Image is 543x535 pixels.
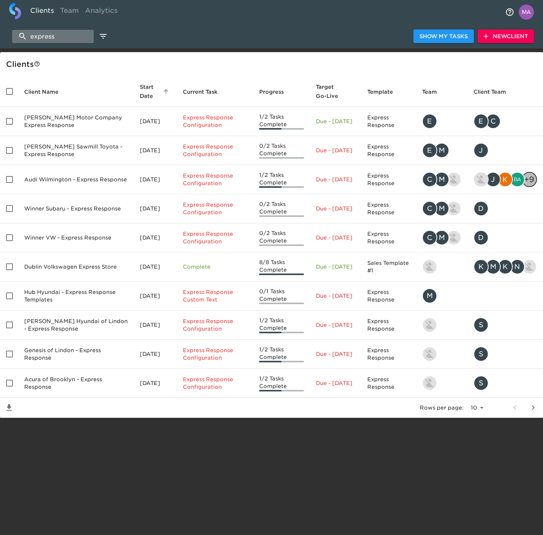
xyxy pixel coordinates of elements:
[183,172,247,187] p: Express Response Configuration
[422,230,461,245] div: clayton.mandel@roadster.com, madison.pollet@roadster.com, lowell@roadster.com
[434,143,449,158] div: M
[316,82,345,101] span: Calculated based on the start date and the duration of all Tasks contained in this Hub.
[259,87,294,96] span: Progress
[413,29,474,43] button: Show My Tasks
[473,259,489,274] div: K
[522,172,537,187] div: + 9
[97,30,110,43] button: edit
[134,281,176,311] td: [DATE]
[422,172,461,187] div: clayton.mandel@roadster.com, madison.pollet@roadster.com, lowell@roadster.com
[523,260,536,274] img: nolan.williams@roadster.com
[434,201,449,216] div: M
[473,317,489,332] div: S
[134,311,176,340] td: [DATE]
[134,223,176,252] td: [DATE]
[18,369,134,398] td: Acura of Brooklyn - Express Response
[140,82,170,101] span: Start Date
[422,288,461,303] div: michael.beck@roadster.com
[253,369,310,398] td: 1/2 Tasks Complete
[253,252,310,281] td: 8/8 Tasks Complete
[316,234,355,241] p: Due - [DATE]
[18,252,134,281] td: Dublin Volkswagen Express Store
[316,82,355,101] span: Target Go-Live
[361,311,416,340] td: Express Response
[18,340,134,369] td: Genesis of Lindon - Express Response
[361,165,416,194] td: Express Response
[422,114,461,129] div: eric.petor@roadster.com
[134,340,176,369] td: [DATE]
[361,107,416,136] td: Express Response
[511,173,524,186] img: bailey.rubin@cdk.com
[253,136,310,165] td: 0/2 Tasks Complete
[361,369,416,398] td: Express Response
[9,3,21,19] img: logo
[423,376,436,390] img: kevin.lo@roadster.com
[183,317,247,332] p: Express Response Configuration
[183,263,247,271] p: Complete
[183,376,247,391] p: Express Response Configuration
[484,32,528,41] span: New Client
[473,114,489,129] div: E
[473,376,489,391] div: S
[183,201,247,216] p: Express Response Configuration
[34,61,40,67] svg: This is a list of all of your clients and clients shared with you
[316,292,355,300] p: Due - [DATE]
[316,205,355,212] p: Due - [DATE]
[253,165,310,194] td: 1/2 Tasks Complete
[18,194,134,223] td: Winner Subaru - Express Response
[18,165,134,194] td: Audi Wilmington - Express Response
[501,3,519,21] button: notifications
[473,259,537,274] div: KHALAIL.NABIZADAH@DUBLINVW.COM, mostafa.omar@dublinvw.com, kristina.sivas@dublintoyota.com, nooru...
[422,143,437,158] div: E
[422,172,437,187] div: C
[478,29,534,43] button: NewClient
[367,87,403,96] span: Template
[473,376,537,391] div: seant@plazacars.com
[183,143,247,158] p: Express Response Configuration
[486,172,501,187] div: J
[316,321,355,329] p: Due - [DATE]
[253,340,310,369] td: 1/2 Tasks Complete
[473,346,537,362] div: skeeler@murdockautoteam.com
[473,143,537,158] div: johanna.williams@tansky.com
[422,201,437,216] div: C
[361,252,416,281] td: Sales Template #1
[253,107,310,136] td: 1/2 Tasks Complete
[361,281,416,311] td: Express Response
[183,288,247,303] p: Express Response Custom Text
[361,223,416,252] td: Express Response
[134,107,176,136] td: [DATE]
[510,259,525,274] div: N
[253,311,310,340] td: 1/2 Tasks Complete
[316,379,355,387] p: Due - [DATE]
[316,350,355,358] p: Due - [DATE]
[183,87,218,96] span: This is the next Task in this Hub that should be completed
[24,87,68,96] span: Client Name
[447,202,461,215] img: lowell@roadster.com
[447,231,461,244] img: lowell@roadster.com
[361,340,416,369] td: Express Response
[18,281,134,311] td: Hub Hyundai - Express Response Templates
[473,114,537,129] div: eric.petor@roadster.com, chris@matthewsmotorcompany.com
[486,259,501,274] div: M
[434,172,449,187] div: M
[422,201,461,216] div: clayton.mandel@roadster.com, madison.pollet@roadster.com, lowell@roadster.com
[467,402,486,414] select: rows per page
[473,230,537,245] div: dhermann@winnerauto.com
[183,230,247,245] p: Express Response Configuration
[12,30,94,43] input: search
[422,376,461,391] div: kevin.lo@roadster.com
[18,136,134,165] td: [PERSON_NAME] Sawmill Toyota - Express Response
[422,346,461,362] div: kevin.lo@roadster.com
[27,3,57,21] a: Clients
[6,58,540,70] div: Client s
[134,369,176,398] td: [DATE]
[422,288,437,303] div: M
[498,173,512,186] img: kristin.reilly@roadster.com
[473,201,537,216] div: dhermann@winnerauto.com
[82,3,121,21] a: Analytics
[473,346,489,362] div: S
[422,230,437,245] div: C
[18,223,134,252] td: Winner VW - Express Response
[486,114,501,129] div: C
